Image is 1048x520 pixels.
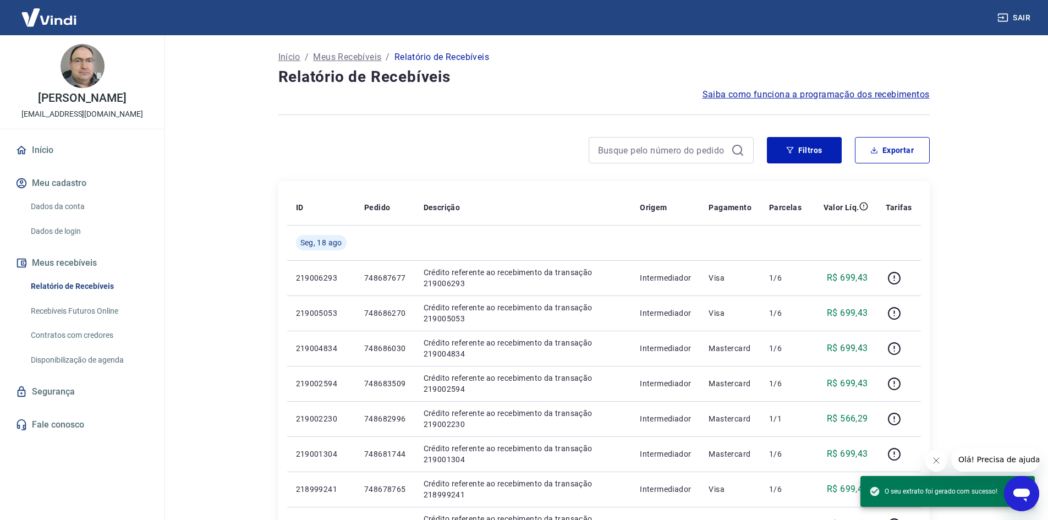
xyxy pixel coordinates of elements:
[364,448,406,459] p: 748681744
[296,378,347,389] p: 219002594
[855,137,930,163] button: Exportar
[709,272,751,283] p: Visa
[1004,476,1039,511] iframe: Botão para abrir a janela de mensagens
[278,66,930,88] h4: Relatório de Recebíveis
[709,413,751,424] p: Mastercard
[26,324,151,347] a: Contratos com credores
[709,448,751,459] p: Mastercard
[13,413,151,437] a: Fale conosco
[827,377,868,390] p: R$ 699,43
[925,450,947,472] iframe: Fechar mensagem
[640,343,691,354] p: Intermediador
[364,484,406,495] p: 748678765
[424,302,623,324] p: Crédito referente ao recebimento da transação 219005053
[386,51,389,64] p: /
[21,108,143,120] p: [EMAIL_ADDRESS][DOMAIN_NAME]
[296,272,347,283] p: 219006293
[364,202,390,213] p: Pedido
[769,413,802,424] p: 1/1
[296,308,347,319] p: 219005053
[769,202,802,213] p: Parcelas
[640,272,691,283] p: Intermediador
[827,306,868,320] p: R$ 699,43
[769,343,802,354] p: 1/6
[767,137,842,163] button: Filtros
[296,413,347,424] p: 219002230
[827,447,868,461] p: R$ 699,43
[13,138,151,162] a: Início
[640,378,691,389] p: Intermediador
[424,202,460,213] p: Descrição
[769,484,802,495] p: 1/6
[598,142,727,158] input: Busque pelo número do pedido
[394,51,489,64] p: Relatório de Recebíveis
[709,484,751,495] p: Visa
[364,308,406,319] p: 748686270
[640,484,691,495] p: Intermediador
[640,202,667,213] p: Origem
[296,484,347,495] p: 218999241
[424,478,623,500] p: Crédito referente ao recebimento da transação 218999241
[709,202,751,213] p: Pagamento
[13,171,151,195] button: Meu cadastro
[769,308,802,319] p: 1/6
[827,483,868,496] p: R$ 699,43
[869,486,997,497] span: O seu extrato foi gerado com sucesso!
[952,447,1039,472] iframe: Mensagem da empresa
[640,308,691,319] p: Intermediador
[424,373,623,395] p: Crédito referente ao recebimento da transação 219002594
[296,202,304,213] p: ID
[26,220,151,243] a: Dados de login
[364,413,406,424] p: 748682996
[769,378,802,389] p: 1/6
[313,51,381,64] a: Meus Recebíveis
[305,51,309,64] p: /
[769,272,802,283] p: 1/6
[640,448,691,459] p: Intermediador
[827,412,868,425] p: R$ 566,29
[300,237,342,248] span: Seg, 18 ago
[640,413,691,424] p: Intermediador
[995,8,1035,28] button: Sair
[26,349,151,371] a: Disponibilização de agenda
[703,88,930,101] a: Saiba como funciona a programação dos recebimentos
[13,251,151,275] button: Meus recebíveis
[364,272,406,283] p: 748687677
[7,8,92,17] span: Olá! Precisa de ajuda?
[424,337,623,359] p: Crédito referente ao recebimento da transação 219004834
[424,443,623,465] p: Crédito referente ao recebimento da transação 219001304
[26,300,151,322] a: Recebíveis Futuros Online
[13,1,85,34] img: Vindi
[424,408,623,430] p: Crédito referente ao recebimento da transação 219002230
[364,343,406,354] p: 748686030
[296,448,347,459] p: 219001304
[886,202,912,213] p: Tarifas
[296,343,347,354] p: 219004834
[709,343,751,354] p: Mastercard
[709,308,751,319] p: Visa
[38,92,126,104] p: [PERSON_NAME]
[827,342,868,355] p: R$ 699,43
[26,275,151,298] a: Relatório de Recebíveis
[709,378,751,389] p: Mastercard
[13,380,151,404] a: Segurança
[824,202,859,213] p: Valor Líq.
[769,448,802,459] p: 1/6
[827,271,868,284] p: R$ 699,43
[61,44,105,88] img: 96c59b8f-ab16-4df5-a9fe-27ff86ee2052.jpeg
[364,378,406,389] p: 748683509
[26,195,151,218] a: Dados da conta
[278,51,300,64] a: Início
[424,267,623,289] p: Crédito referente ao recebimento da transação 219006293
